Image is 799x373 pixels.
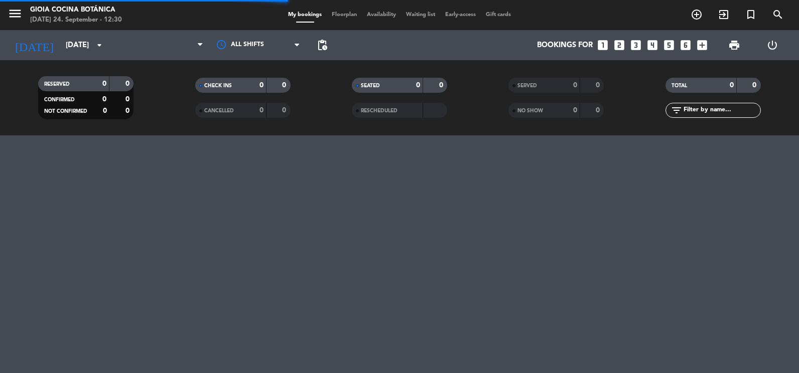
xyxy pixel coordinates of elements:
i: menu [8,6,23,21]
span: Waiting list [401,12,440,18]
strong: 0 [573,107,577,114]
span: pending_actions [316,39,328,51]
i: power_settings_new [766,39,778,51]
i: looks_two [613,39,626,52]
i: looks_4 [646,39,659,52]
i: [DATE] [8,34,61,56]
strong: 0 [259,107,263,114]
input: Filter by name... [683,105,760,116]
i: search [772,9,784,21]
strong: 0 [125,96,131,103]
strong: 0 [416,82,420,89]
i: looks_one [596,39,609,52]
strong: 0 [102,80,106,87]
span: NO SHOW [517,108,543,113]
span: CONFIRMED [44,97,75,102]
strong: 0 [573,82,577,89]
span: RESERVED [44,82,70,87]
i: arrow_drop_down [93,39,105,51]
span: print [728,39,740,51]
i: looks_6 [679,39,692,52]
span: SERVED [517,83,537,88]
strong: 0 [103,107,107,114]
strong: 0 [282,107,288,114]
strong: 0 [752,82,758,89]
div: Gioia Cocina Botánica [30,5,122,15]
span: CHECK INS [204,83,232,88]
span: Floorplan [327,12,362,18]
i: looks_5 [662,39,676,52]
i: add_circle_outline [691,9,703,21]
strong: 0 [102,96,106,103]
button: menu [8,6,23,25]
span: Gift cards [481,12,516,18]
strong: 0 [282,82,288,89]
i: turned_in_not [745,9,757,21]
span: CANCELLED [204,108,234,113]
strong: 0 [596,107,602,114]
strong: 0 [125,107,131,114]
span: My bookings [283,12,327,18]
strong: 0 [125,80,131,87]
div: LOG OUT [753,30,791,60]
i: filter_list [671,104,683,116]
i: looks_3 [629,39,642,52]
span: Early-access [440,12,481,18]
strong: 0 [439,82,445,89]
div: [DATE] 24. September - 12:30 [30,15,122,25]
strong: 0 [730,82,734,89]
span: SEATED [361,83,380,88]
span: NOT CONFIRMED [44,109,87,114]
i: add_box [696,39,709,52]
i: exit_to_app [718,9,730,21]
span: Availability [362,12,401,18]
span: RESCHEDULED [361,108,397,113]
strong: 0 [259,82,263,89]
span: Bookings for [537,41,593,50]
span: TOTAL [672,83,687,88]
strong: 0 [596,82,602,89]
